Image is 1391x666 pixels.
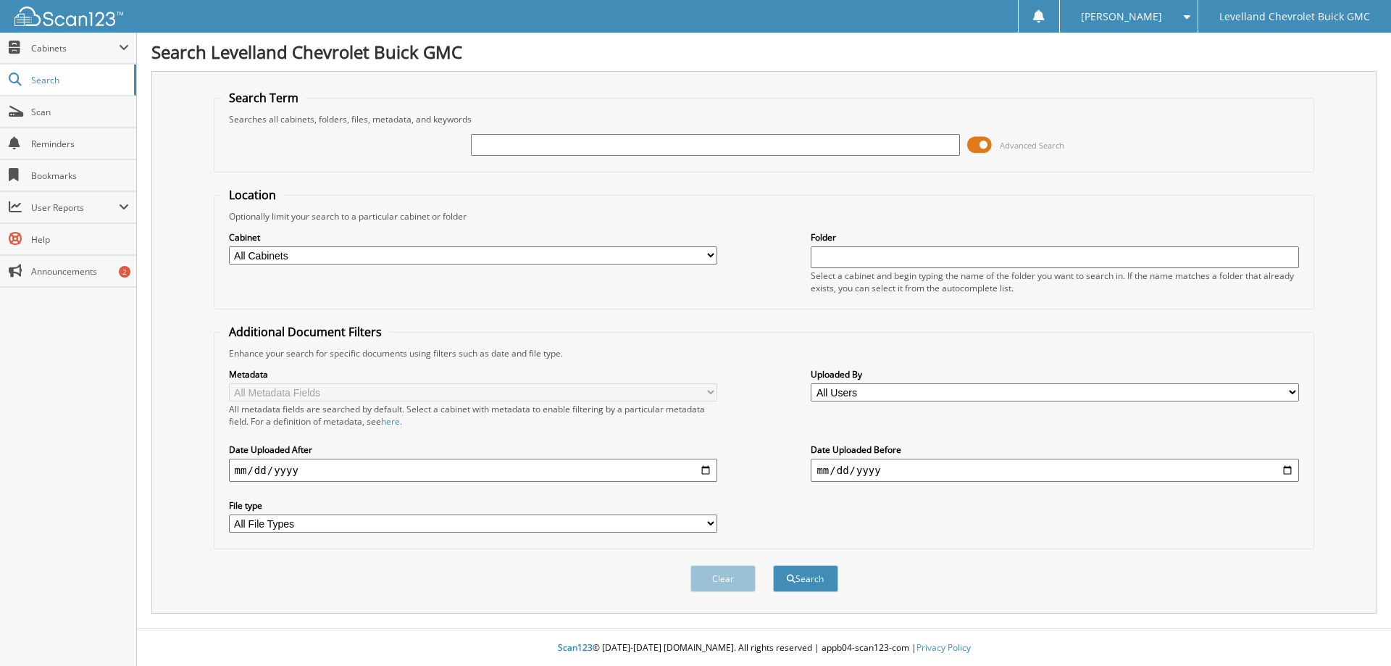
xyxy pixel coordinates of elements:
[916,641,971,654] a: Privacy Policy
[31,106,129,118] span: Scan
[773,565,838,592] button: Search
[31,233,129,246] span: Help
[31,138,129,150] span: Reminders
[229,403,717,428] div: All metadata fields are searched by default. Select a cabinet with metadata to enable filtering b...
[222,210,1307,222] div: Optionally limit your search to a particular cabinet or folder
[222,187,283,203] legend: Location
[222,113,1307,125] div: Searches all cabinets, folders, files, metadata, and keywords
[229,459,717,482] input: start
[151,40,1377,64] h1: Search Levelland Chevrolet Buick GMC
[811,459,1299,482] input: end
[222,347,1307,359] div: Enhance your search for specific documents using filters such as date and file type.
[31,201,119,214] span: User Reports
[811,231,1299,243] label: Folder
[119,266,130,278] div: 2
[14,7,123,26] img: scan123-logo-white.svg
[31,265,129,278] span: Announcements
[1081,12,1162,21] span: [PERSON_NAME]
[31,170,129,182] span: Bookmarks
[558,641,593,654] span: Scan123
[229,444,717,456] label: Date Uploaded After
[137,630,1391,666] div: © [DATE]-[DATE] [DOMAIN_NAME]. All rights reserved | appb04-scan123-com |
[222,324,389,340] legend: Additional Document Filters
[381,415,400,428] a: here
[229,231,717,243] label: Cabinet
[811,368,1299,380] label: Uploaded By
[222,90,306,106] legend: Search Term
[690,565,756,592] button: Clear
[31,42,119,54] span: Cabinets
[229,499,717,512] label: File type
[811,444,1299,456] label: Date Uploaded Before
[1219,12,1370,21] span: Levelland Chevrolet Buick GMC
[1000,140,1064,151] span: Advanced Search
[31,74,127,86] span: Search
[229,368,717,380] label: Metadata
[811,270,1299,294] div: Select a cabinet and begin typing the name of the folder you want to search in. If the name match...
